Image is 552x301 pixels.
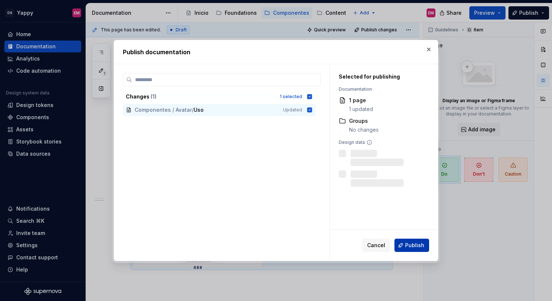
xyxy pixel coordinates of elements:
[123,48,429,56] h2: Publish documentation
[339,86,425,92] div: Documentation
[194,106,208,114] span: Uso
[283,107,302,113] span: Updated
[349,97,373,104] div: 1 page
[192,106,194,114] span: /
[151,93,156,100] span: ( 1 )
[126,93,275,100] div: Changes
[339,73,425,80] div: Selected for publishing
[280,94,302,100] div: 1 selected
[339,139,425,145] div: Design data
[349,105,373,113] div: 1 updated
[394,239,429,252] button: Publish
[367,242,385,249] span: Cancel
[349,126,379,134] div: No changes
[135,106,192,114] span: Componentes / Avatar
[349,117,379,125] div: Groups
[362,239,390,252] button: Cancel
[405,242,424,249] span: Publish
